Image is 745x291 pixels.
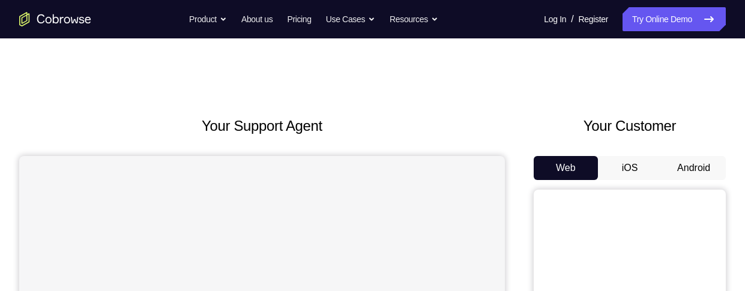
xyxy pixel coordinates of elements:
[534,115,726,137] h2: Your Customer
[19,115,505,137] h2: Your Support Agent
[623,7,726,31] a: Try Online Demo
[189,7,227,31] button: Product
[241,7,273,31] a: About us
[19,12,91,26] a: Go to the home page
[598,156,662,180] button: iOS
[662,156,726,180] button: Android
[534,156,598,180] button: Web
[571,12,573,26] span: /
[579,7,608,31] a: Register
[287,7,311,31] a: Pricing
[390,7,438,31] button: Resources
[544,7,566,31] a: Log In
[326,7,375,31] button: Use Cases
